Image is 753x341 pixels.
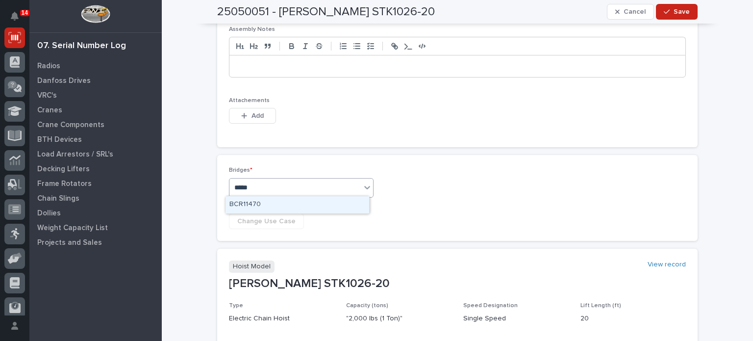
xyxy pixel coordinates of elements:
p: 14 [22,9,28,16]
p: Dollies [37,209,61,218]
p: Radios [37,62,60,71]
p: BTH Devices [37,135,82,144]
span: Save [674,7,690,16]
p: Danfoss Drives [37,77,91,85]
button: Add [229,108,276,124]
a: View record [648,261,686,269]
div: Notifications14 [12,12,25,27]
div: BCR11470 [226,196,369,213]
p: Cranes [37,106,62,115]
a: Load Arrestors / SRL's [29,147,162,161]
button: Save [656,4,698,20]
a: Danfoss Drives [29,73,162,88]
div: 07. Serial Number Log [37,41,126,52]
a: Radios [29,58,162,73]
span: Assembly Notes [229,26,275,32]
a: Cranes [29,103,162,117]
button: Notifications [4,6,25,26]
p: Projects and Sales [37,238,102,247]
p: "2,000 lbs (1 Ton)" [346,314,452,324]
a: BTH Devices [29,132,162,147]
span: Cancel [624,7,646,16]
p: Chain Slings [37,194,79,203]
button: Cancel [607,4,654,20]
span: Speed Designation [463,303,518,309]
p: Single Speed [463,314,569,324]
p: VRC's [37,91,57,100]
p: Load Arrestors / SRL's [37,150,113,159]
a: Weight Capacity List [29,220,162,235]
a: Decking Lifters [29,161,162,176]
a: Frame Rotators [29,176,162,191]
a: Projects and Sales [29,235,162,250]
p: Frame Rotators [37,180,92,188]
span: Change Use Case [237,215,296,227]
span: Bridges [229,167,252,173]
span: Attachements [229,98,270,104]
p: Weight Capacity List [37,224,108,233]
span: Type [229,303,243,309]
p: Electric Chain Hoist [229,314,334,324]
span: Capacity (tons) [346,303,388,309]
a: Dollies [29,206,162,220]
a: VRC's [29,88,162,103]
a: Crane Components [29,117,162,132]
span: Add [251,111,264,120]
p: 20 [580,314,686,324]
p: Hoist Model [229,261,275,273]
p: Crane Components [37,121,104,130]
p: Decking Lifters [37,165,90,174]
button: Change Use Case [229,213,304,229]
a: Chain Slings [29,191,162,206]
p: [PERSON_NAME] STK1026-20 [229,277,686,291]
span: Lift Length (ft) [580,303,621,309]
h2: 25050051 - [PERSON_NAME] STK1026-20 [217,5,435,19]
img: Workspace Logo [81,5,110,23]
